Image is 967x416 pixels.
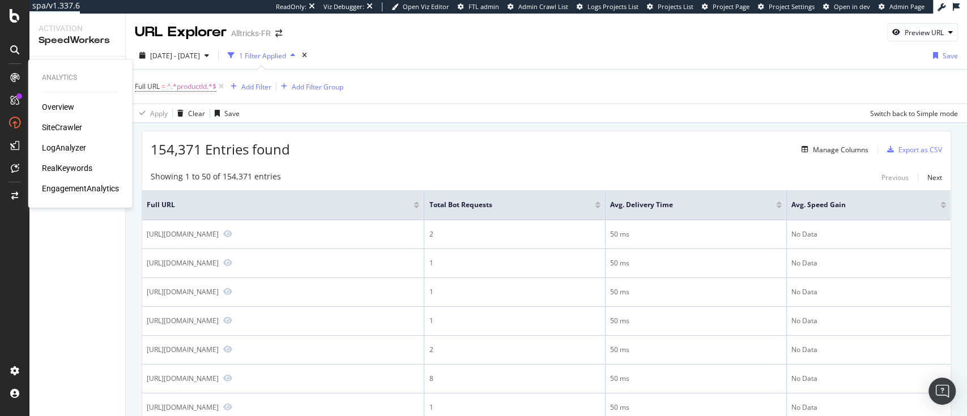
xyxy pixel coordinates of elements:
[898,145,942,155] div: Export as CSV
[610,200,759,210] span: Avg. Delivery Time
[905,28,944,37] div: Preview URL
[223,46,300,65] button: 1 Filter Applied
[610,374,782,384] div: 50 ms
[610,229,782,239] div: 50 ms
[468,2,499,11] span: FTL admin
[834,2,870,11] span: Open in dev
[147,374,219,383] div: [URL][DOMAIN_NAME]
[147,200,397,210] span: Full URL
[39,23,116,34] div: Activation
[883,140,942,158] button: Export as CSV
[881,173,909,182] div: Previous
[429,316,600,326] div: 1
[151,140,290,158] span: 154,371 Entries found
[791,200,923,210] span: Avg. Speed Gain
[135,82,160,91] span: Full URL
[881,171,909,185] button: Previous
[226,80,271,93] button: Add Filter
[658,2,693,11] span: Projects List
[610,402,782,413] div: 50 ms
[223,374,232,382] a: Preview https://www.alltricks.fr/_proxy/ajax/lang-switcher/en?productId=2461831
[147,287,219,297] div: [URL][DOMAIN_NAME]
[173,104,205,122] button: Clear
[610,316,782,326] div: 50 ms
[42,101,74,113] a: Overview
[292,82,343,92] div: Add Filter Group
[42,162,92,174] a: RealKeywords
[610,345,782,355] div: 50 ms
[927,173,942,182] div: Next
[889,2,925,11] span: Admin Page
[610,287,782,297] div: 50 ms
[429,374,600,384] div: 8
[223,230,232,238] a: Preview https://www.alltricks.fr/_proxy/ajax/lang-switcher/en?productId=2148284
[39,34,116,47] div: SpeedWorkers
[147,345,219,354] div: [URL][DOMAIN_NAME]
[135,104,168,122] button: Apply
[791,316,946,326] div: No Data
[241,82,271,92] div: Add Filter
[42,142,86,153] a: LogAnalyzer
[429,229,600,239] div: 2
[403,2,449,11] span: Open Viz Editor
[518,2,568,11] span: Admin Crawl List
[702,2,749,11] a: Project Page
[223,259,232,267] a: Preview https://www.alltricks.fr/_proxy/ajax/lang-switcher/en?productId=2731953
[943,51,958,61] div: Save
[610,258,782,268] div: 50 ms
[223,316,232,324] a: Preview https://www.alltricks.fr/_proxy/ajax/lang-switcher/en?productId=1935173
[239,51,286,61] div: 1 Filter Applied
[223,288,232,295] a: Preview https://www.alltricks.fr/_proxy/ajax/lang-switcher/en?productId=2731963
[647,2,693,11] a: Projects List
[758,2,815,11] a: Project Settings
[429,402,600,413] div: 1
[429,200,578,210] span: Total Bot Requests
[276,2,306,11] div: ReadOnly:
[791,374,946,384] div: No Data
[458,2,499,11] a: FTL admin
[210,104,240,122] button: Save
[223,403,232,411] a: Preview https://www.alltricks.fr/_proxy/ajax/lang-switcher/en?productId=2080374
[151,171,281,185] div: Showing 1 to 50 of 154,371 entries
[879,2,925,11] a: Admin Page
[42,122,82,133] a: SiteCrawler
[231,28,271,39] div: Alltricks-FR
[150,51,200,61] span: [DATE] - [DATE]
[928,46,958,65] button: Save
[161,82,165,91] span: =
[587,2,638,11] span: Logs Projects List
[224,109,240,118] div: Save
[167,79,216,95] span: ^.*productId.*$
[300,50,309,61] div: times
[866,104,958,122] button: Switch back to Simple mode
[928,378,956,405] div: Open Intercom Messenger
[508,2,568,11] a: Admin Crawl List
[276,80,343,93] button: Add Filter Group
[823,2,870,11] a: Open in dev
[135,23,227,42] div: URL Explorer
[147,402,219,412] div: [URL][DOMAIN_NAME]
[429,258,600,268] div: 1
[150,109,168,118] div: Apply
[188,109,205,118] div: Clear
[42,73,119,83] div: Analytics
[791,287,946,297] div: No Data
[135,46,214,65] button: [DATE] - [DATE]
[791,402,946,413] div: No Data
[870,109,958,118] div: Switch back to Simple mode
[275,29,282,37] div: arrow-right-arrow-left
[791,258,946,268] div: No Data
[147,316,219,325] div: [URL][DOMAIN_NAME]
[429,287,600,297] div: 1
[791,345,946,355] div: No Data
[813,145,868,155] div: Manage Columns
[42,183,119,194] a: EngagementAnalytics
[791,229,946,239] div: No Data
[927,171,942,185] button: Next
[713,2,749,11] span: Project Page
[769,2,815,11] span: Project Settings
